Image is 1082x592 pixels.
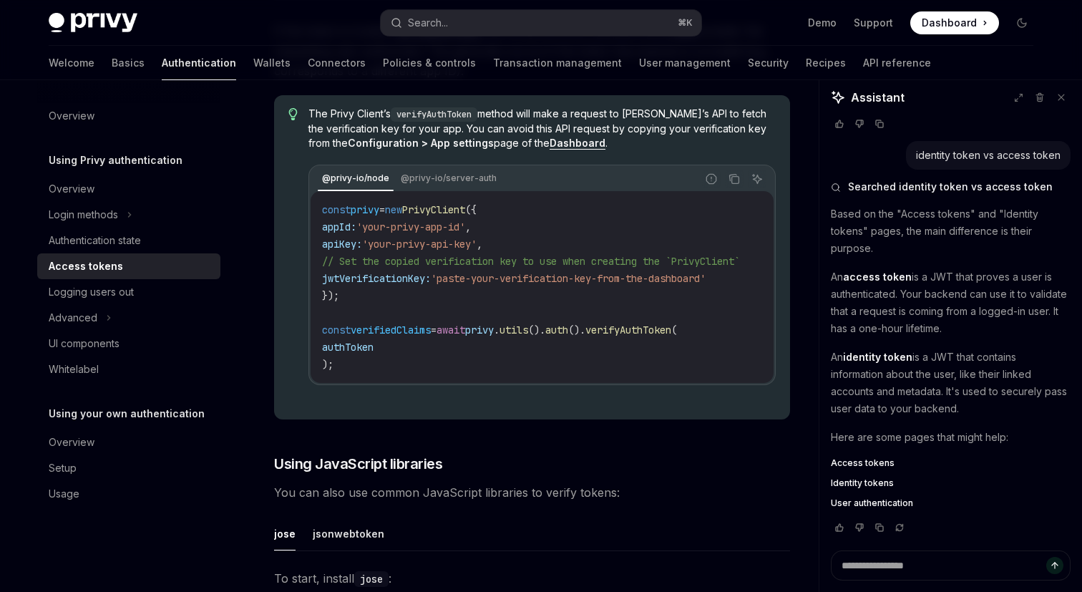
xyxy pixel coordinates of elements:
span: Assistant [851,89,905,106]
span: appId: [322,220,356,233]
a: Whitelabel [37,356,220,382]
span: The Privy Client’s method will make a request to [PERSON_NAME]’s API to fetch the verification ke... [308,107,776,150]
span: 'your-privy-app-id' [356,220,465,233]
div: Search... [408,14,448,31]
div: Overview [49,434,94,451]
strong: Dashboard [550,137,605,149]
a: Support [854,16,893,30]
span: , [465,220,471,233]
a: Dashboard [910,11,999,34]
p: Here are some pages that might help: [831,429,1071,446]
img: dark logo [49,13,137,33]
span: ); [322,358,333,371]
button: jsonwebtoken [313,517,384,550]
span: . [494,324,499,336]
a: Recipes [806,46,846,80]
a: Transaction management [493,46,622,80]
span: ⌘ K [678,17,693,29]
a: Policies & controls [383,46,476,80]
div: Usage [49,485,79,503]
h5: Using Privy authentication [49,152,182,169]
a: Overview [37,103,220,129]
a: Overview [37,176,220,202]
span: Dashboard [922,16,977,30]
a: Access tokens [831,457,1071,469]
span: auth [545,324,568,336]
span: authToken [322,341,374,354]
button: Send message [1046,557,1063,574]
div: @privy-io/server-auth [396,170,501,187]
div: identity token vs access token [916,148,1061,162]
div: @privy-io/node [318,170,394,187]
span: const [322,324,351,336]
button: Searched identity token vs access token [831,180,1071,194]
button: Copy the contents from the code block [725,170,744,188]
strong: access token [843,271,912,283]
h5: Using your own authentication [49,405,205,422]
p: Based on the "Access tokens" and "Identity tokens" pages, the main difference is their purpose. [831,205,1071,257]
a: User management [639,46,731,80]
strong: Configuration > App settings [348,137,494,149]
button: Report incorrect code [702,170,721,188]
span: = [431,324,437,336]
a: API reference [863,46,931,80]
a: Basics [112,46,145,80]
span: const [322,203,351,216]
span: }); [322,289,339,302]
span: , [477,238,482,251]
a: Wallets [253,46,291,80]
a: Overview [37,430,220,455]
span: Identity tokens [831,477,894,489]
a: Usage [37,481,220,507]
span: await [437,324,465,336]
div: Overview [49,107,94,125]
a: Identity tokens [831,477,1071,489]
code: verifyAuthToken [391,107,477,122]
button: Ask AI [748,170,766,188]
span: 'your-privy-api-key' [362,238,477,251]
button: jose [274,517,296,550]
a: Access tokens [37,253,220,279]
a: Authentication [162,46,236,80]
a: Authentication state [37,228,220,253]
span: utils [499,324,528,336]
a: Logging users out [37,279,220,305]
div: Advanced [49,309,97,326]
button: Toggle dark mode [1010,11,1033,34]
span: apiKey: [322,238,362,251]
span: PrivyClient [402,203,465,216]
div: Overview [49,180,94,198]
span: privy [351,203,379,216]
div: Logging users out [49,283,134,301]
a: Dashboard [550,137,605,150]
a: Demo [808,16,837,30]
span: Access tokens [831,457,895,469]
div: Whitelabel [49,361,99,378]
span: You can also use common JavaScript libraries to verify tokens: [274,482,790,503]
strong: identity token [843,351,912,363]
span: ( [671,324,677,336]
span: (). [568,324,585,336]
a: Welcome [49,46,94,80]
span: User authentication [831,498,913,509]
div: Authentication state [49,232,141,249]
span: verifiedClaims [351,324,431,336]
span: 'paste-your-verification-key-from-the-dashboard' [431,272,706,285]
span: Searched identity token vs access token [848,180,1053,194]
div: Setup [49,460,77,477]
a: Connectors [308,46,366,80]
a: UI components [37,331,220,356]
div: UI components [49,335,120,352]
span: verifyAuthToken [585,324,671,336]
span: = [379,203,385,216]
a: Security [748,46,789,80]
p: An is a JWT that proves a user is authenticated. Your backend can use it to validate that a reque... [831,268,1071,337]
p: An is a JWT that contains information about the user, like their linked accounts and metadata. It... [831,349,1071,417]
span: (). [528,324,545,336]
span: ({ [465,203,477,216]
span: privy [465,324,494,336]
span: jwtVerificationKey: [322,272,431,285]
svg: Tip [288,108,298,121]
button: Search...⌘K [381,10,701,36]
a: User authentication [831,498,1071,509]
